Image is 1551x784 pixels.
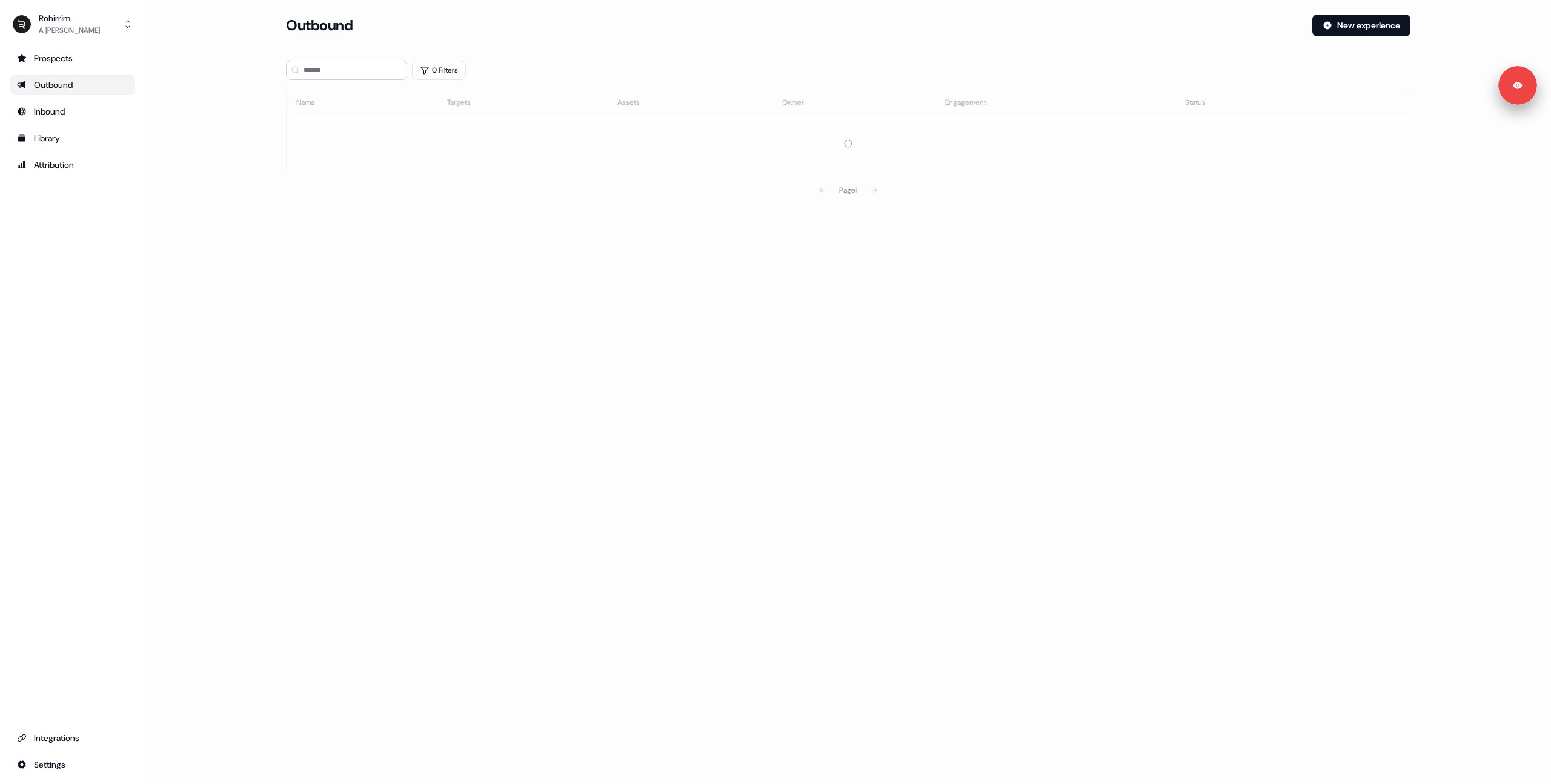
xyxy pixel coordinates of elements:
div: Outbound [17,79,128,91]
div: Inbound [17,105,128,118]
div: Prospects [17,52,128,64]
button: 0 Filters [412,61,466,80]
a: Go to templates [10,128,135,148]
div: A [PERSON_NAME] [39,24,100,36]
a: Go to outbound experience [10,75,135,95]
a: Go to integrations [10,728,135,748]
a: Go to attribution [10,155,135,174]
div: Rohirrim [39,12,100,24]
h3: Outbound [286,16,353,35]
div: Integrations [17,732,128,744]
a: Go to Inbound [10,102,135,121]
a: Go to integrations [10,755,135,774]
div: Settings [17,759,128,771]
button: RohirrimA [PERSON_NAME] [10,10,135,39]
button: New experience [1312,15,1410,36]
div: Attribution [17,159,128,171]
div: Library [17,132,128,144]
a: Go to prospects [10,48,135,68]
